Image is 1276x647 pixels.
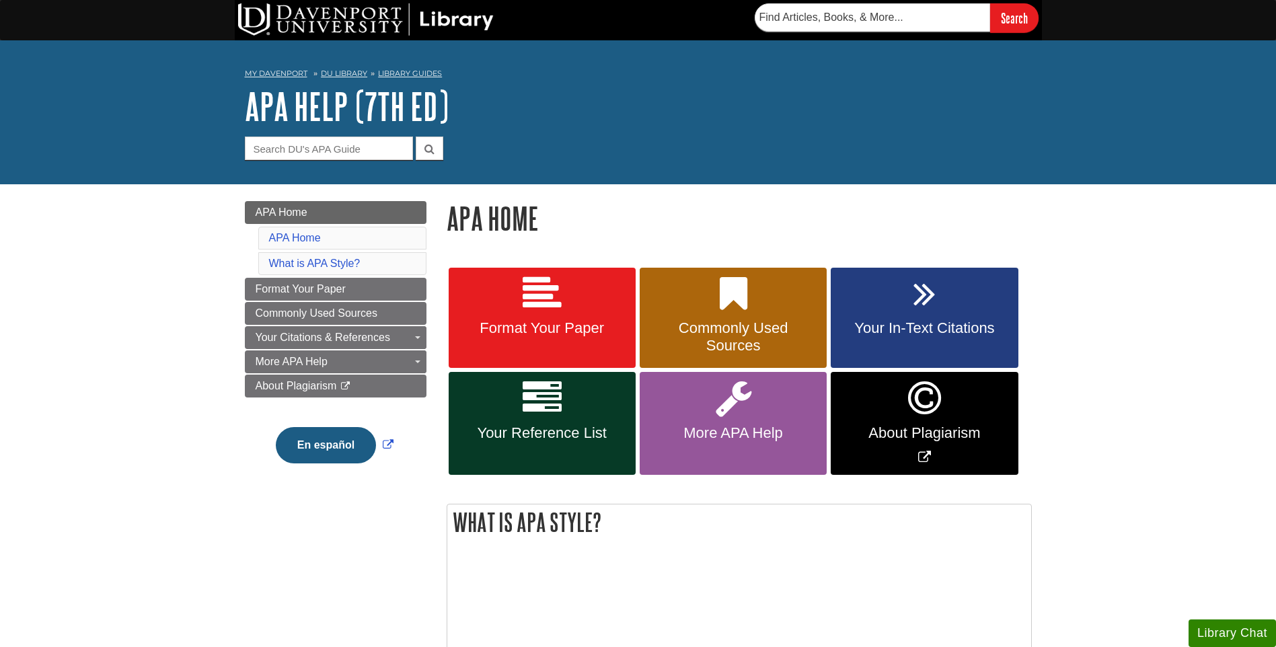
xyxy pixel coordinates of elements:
[990,3,1039,32] input: Search
[640,372,827,475] a: More APA Help
[245,302,426,325] a: Commonly Used Sources
[256,307,377,319] span: Commonly Used Sources
[245,326,426,349] a: Your Citations & References
[650,319,817,354] span: Commonly Used Sources
[245,137,413,160] input: Search DU's APA Guide
[269,232,321,243] a: APA Home
[447,201,1032,235] h1: APA Home
[256,206,307,218] span: APA Home
[755,3,1039,32] form: Searches DU Library's articles, books, and more
[321,69,367,78] a: DU Library
[256,283,346,295] span: Format Your Paper
[841,424,1008,442] span: About Plagiarism
[245,201,426,224] a: APA Home
[650,424,817,442] span: More APA Help
[245,65,1032,86] nav: breadcrumb
[755,3,990,32] input: Find Articles, Books, & More...
[245,350,426,373] a: More APA Help
[449,268,636,369] a: Format Your Paper
[256,356,328,367] span: More APA Help
[1189,619,1276,647] button: Library Chat
[841,319,1008,337] span: Your In-Text Citations
[256,332,390,343] span: Your Citations & References
[245,278,426,301] a: Format Your Paper
[272,439,397,451] a: Link opens in new window
[831,372,1018,475] a: Link opens in new window
[245,85,449,127] a: APA Help (7th Ed)
[449,372,636,475] a: Your Reference List
[340,382,351,391] i: This link opens in a new window
[276,427,376,463] button: En español
[378,69,442,78] a: Library Guides
[238,3,494,36] img: DU Library
[256,380,337,391] span: About Plagiarism
[269,258,361,269] a: What is APA Style?
[447,504,1031,540] h2: What is APA Style?
[640,268,827,369] a: Commonly Used Sources
[245,375,426,397] a: About Plagiarism
[831,268,1018,369] a: Your In-Text Citations
[245,68,307,79] a: My Davenport
[245,201,426,486] div: Guide Page Menu
[459,319,626,337] span: Format Your Paper
[459,424,626,442] span: Your Reference List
